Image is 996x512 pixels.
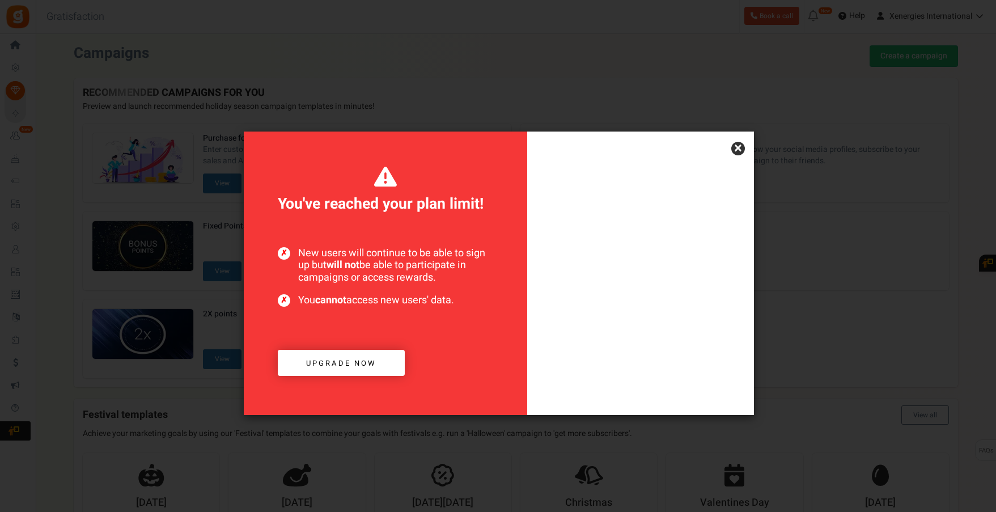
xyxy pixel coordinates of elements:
[278,294,493,307] span: You access new users' data.
[731,142,745,155] a: ×
[527,188,754,415] img: Increased users
[315,293,346,308] b: cannot
[306,358,376,369] span: Upgrade now
[327,257,359,273] b: will not
[278,350,405,376] a: Upgrade now
[278,166,493,215] span: You've reached your plan limit!
[278,247,493,284] span: New users will continue to be able to sign up but be able to participate in campaigns or access r...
